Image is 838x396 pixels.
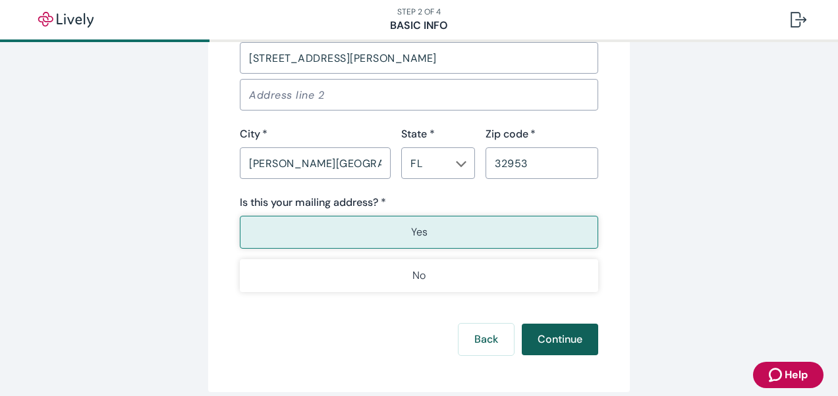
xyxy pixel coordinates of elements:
[412,268,426,284] p: No
[455,157,468,170] button: Open
[486,126,536,142] label: Zip code
[753,362,824,388] button: Zendesk support iconHelp
[29,12,103,28] img: Lively
[780,4,817,36] button: Log out
[459,324,514,355] button: Back
[401,126,435,142] label: State *
[456,159,466,169] svg: Chevron icon
[240,259,598,292] button: No
[405,154,449,172] input: --
[785,367,808,383] span: Help
[240,216,598,249] button: Yes
[769,367,785,383] svg: Zendesk support icon
[522,324,598,355] button: Continue
[240,126,267,142] label: City
[240,150,391,176] input: City
[240,195,386,210] label: Is this your mailing address? *
[240,82,598,108] input: Address line 2
[411,224,428,240] p: Yes
[240,45,598,71] input: Address line 1
[486,150,598,176] input: Zip code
